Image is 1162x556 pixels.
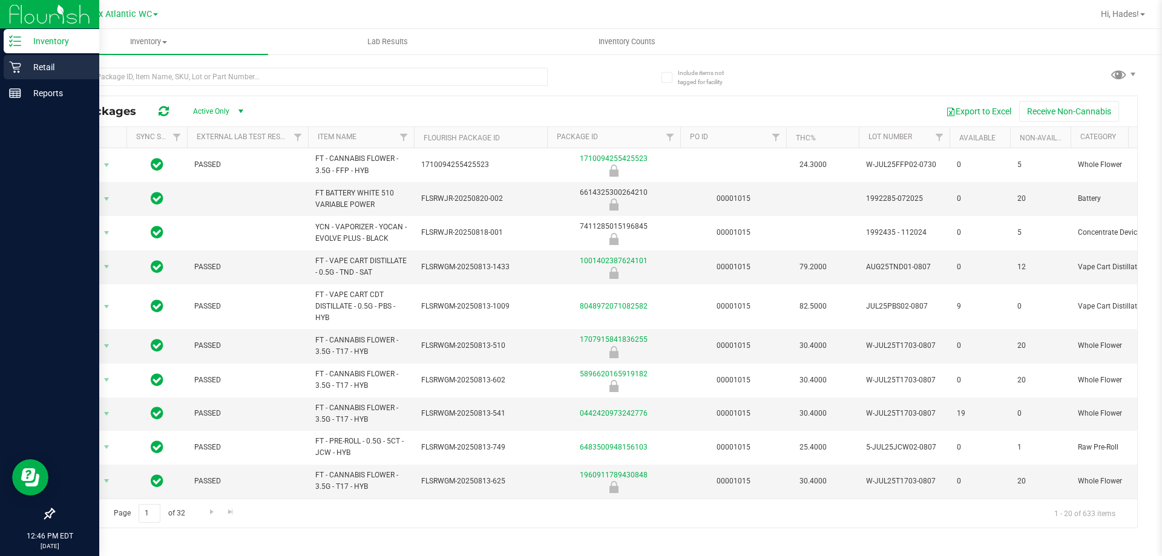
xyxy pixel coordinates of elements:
span: 9 [957,301,1003,312]
a: Filter [288,127,308,148]
span: FLSRWGM-20250813-541 [421,408,540,419]
a: Go to the next page [203,504,220,520]
span: In Sync [151,371,163,388]
span: 12 [1017,261,1063,273]
span: PASSED [194,159,301,171]
a: Filter [660,127,680,148]
div: Newly Received [545,233,682,245]
span: Inventory Counts [582,36,672,47]
span: 20 [1017,374,1063,386]
div: Newly Received [545,380,682,392]
a: Filter [766,127,786,148]
p: 12:46 PM EDT [5,531,94,541]
span: FT - VAPE CART CDT DISTILLATE - 0.5G - PBS - HYB [315,289,407,324]
a: Flourish Package ID [424,134,500,142]
a: Non-Available [1020,134,1074,142]
div: Newly Received [545,481,682,493]
span: select [99,473,114,489]
input: 1 [139,504,160,523]
span: FLSRWJR-20250820-002 [421,193,540,204]
span: PASSED [194,408,301,419]
span: Include items not tagged for facility [678,68,738,87]
span: 1 [1017,442,1063,453]
span: FLSRWGM-20250813-749 [421,442,540,453]
span: FT - VAPE CART DISTILLATE - 0.5G - TND - SAT [315,255,407,278]
span: 25.4000 [793,439,833,456]
a: 00001015 [717,376,750,384]
span: select [99,224,114,241]
span: W-JUL25FFP02-0730 [866,159,942,171]
span: 0 [957,476,1003,487]
span: 5 [1017,227,1063,238]
a: Go to the last page [222,504,240,520]
span: 0 [1017,301,1063,312]
a: Filter [394,127,414,148]
p: Inventory [21,34,94,48]
span: PASSED [194,301,301,312]
span: YCN - VAPORIZER - YOCAN - EVOLVE PLUS - BLACK [315,221,407,244]
div: 7411285015196845 [545,221,682,244]
span: FLSRWGM-20250813-1433 [421,261,540,273]
a: 00001015 [717,194,750,203]
span: W-JUL25T1703-0807 [866,408,942,419]
a: Package ID [557,132,598,141]
a: Filter [930,127,950,148]
span: All Packages [63,105,148,118]
span: FLSRWGM-20250813-602 [421,374,540,386]
a: Inventory Counts [507,29,746,54]
span: 30.4000 [793,337,833,355]
span: 5 [1017,159,1063,171]
a: 1707915841836255 [580,335,648,344]
span: Page of 32 [103,504,195,523]
span: PASSED [194,442,301,453]
a: 6483500948156103 [580,443,648,451]
a: Sync Status [136,132,183,141]
span: PASSED [194,261,301,273]
a: THC% [796,134,816,142]
div: Newly Received [545,198,682,211]
a: PO ID [690,132,708,141]
div: Locked due to Testing Failure [545,165,682,177]
span: 0 [957,442,1003,453]
span: select [99,338,114,355]
button: Export to Excel [938,101,1019,122]
a: Lab Results [268,29,507,54]
span: 0 [957,374,1003,386]
inline-svg: Retail [9,61,21,73]
span: 1992285-072025 [866,193,942,204]
p: Retail [21,60,94,74]
span: 0 [957,340,1003,352]
span: PASSED [194,374,301,386]
div: Newly Received [545,346,682,358]
a: 8048972071082582 [580,302,648,310]
span: 82.5000 [793,298,833,315]
a: 00001015 [717,302,750,310]
inline-svg: Reports [9,87,21,99]
span: JUL25PBS02-0807 [866,301,942,312]
div: Newly Received [545,267,682,279]
span: In Sync [151,405,163,422]
a: Filter [167,127,187,148]
a: 00001015 [717,341,750,350]
span: In Sync [151,337,163,354]
span: 1992435 - 112024 [866,227,942,238]
span: select [99,405,114,422]
a: 00001015 [717,443,750,451]
span: select [99,371,114,388]
span: W-JUL25T1703-0807 [866,476,942,487]
a: External Lab Test Result [197,132,292,141]
p: Reports [21,86,94,100]
span: select [99,157,114,174]
span: FT - CANNABIS FLOWER - 3.5G - T17 - HYB [315,335,407,358]
span: FT - CANNABIS FLOWER - 3.5G - T17 - HYB [315,402,407,425]
span: FT - CANNABIS FLOWER - 3.5G - FFP - HYB [315,153,407,176]
p: [DATE] [5,541,94,551]
span: FLSRWJR-20250818-001 [421,227,540,238]
span: 5-JUL25JCW02-0807 [866,442,942,453]
span: In Sync [151,224,163,241]
iframe: Resource center [12,459,48,495]
span: 20 [1017,340,1063,352]
span: 30.4000 [793,371,833,389]
span: 20 [1017,193,1063,204]
a: Item Name [318,132,356,141]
